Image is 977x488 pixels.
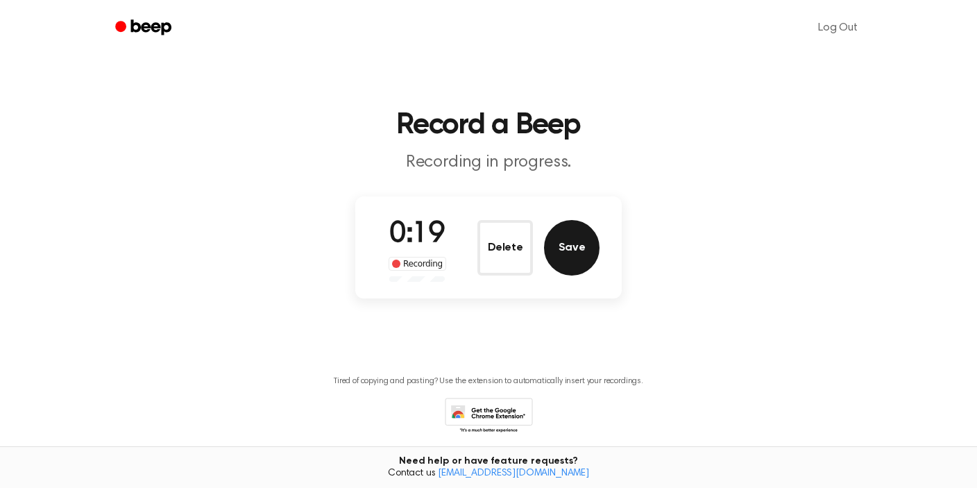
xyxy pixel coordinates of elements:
[222,151,755,174] p: Recording in progress.
[438,469,589,478] a: [EMAIL_ADDRESS][DOMAIN_NAME]
[477,220,533,276] button: Delete Audio Record
[133,111,844,140] h1: Record a Beep
[544,220,600,276] button: Save Audio Record
[105,15,184,42] a: Beep
[8,468,969,480] span: Contact us
[389,257,446,271] div: Recording
[334,376,643,387] p: Tired of copying and pasting? Use the extension to automatically insert your recordings.
[389,220,445,249] span: 0:19
[804,11,872,44] a: Log Out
